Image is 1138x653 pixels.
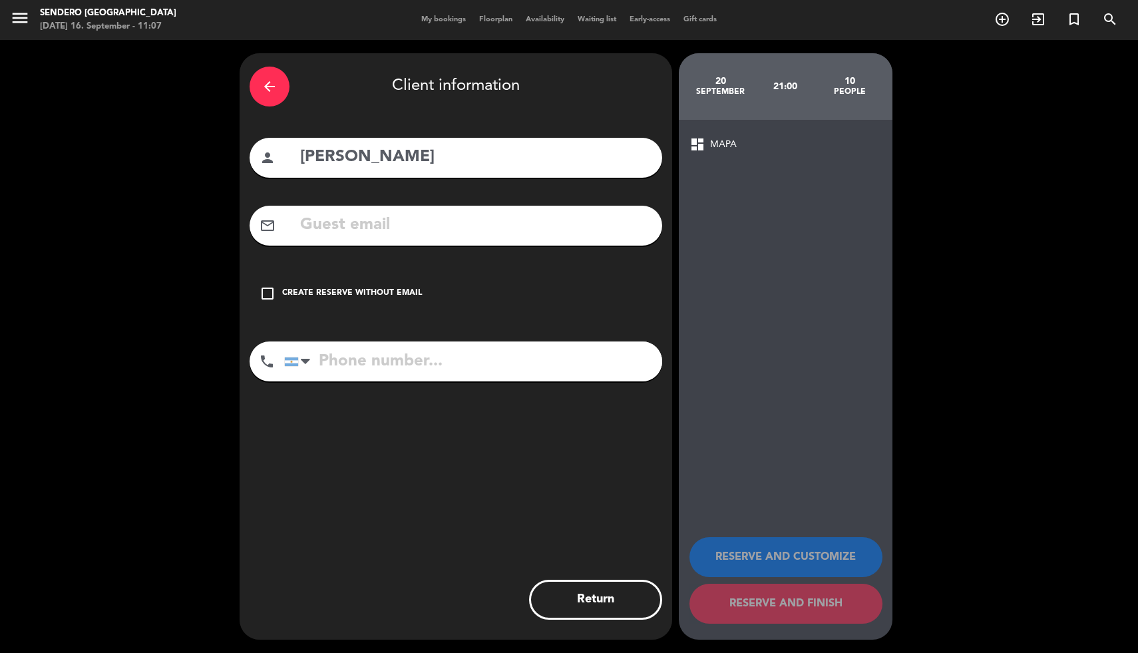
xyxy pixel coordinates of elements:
span: dashboard [689,136,705,152]
div: 20 [689,76,753,87]
i: check_box_outline_blank [260,286,276,302]
button: RESERVE AND CUSTOMIZE [689,537,882,577]
i: phone [259,353,275,369]
input: Guest Name [299,144,652,171]
span: Gift cards [677,16,723,23]
div: 21:00 [753,63,817,110]
button: RESERVE AND FINISH [689,584,882,624]
i: arrow_back [262,79,278,95]
div: Argentina: +54 [285,342,315,381]
div: Sendero [GEOGRAPHIC_DATA] [40,7,176,20]
button: Return [529,580,662,620]
span: Early-access [623,16,677,23]
div: Create reserve without email [282,287,422,300]
span: Floorplan [473,16,519,23]
i: add_circle_outline [994,11,1010,27]
div: Client information [250,63,662,110]
span: Waiting list [571,16,623,23]
input: Phone number... [284,341,662,381]
button: menu [10,8,30,33]
i: menu [10,8,30,28]
div: September [689,87,753,97]
div: [DATE] 16. September - 11:07 [40,20,176,33]
i: person [260,150,276,166]
i: search [1102,11,1118,27]
i: mail_outline [260,218,276,234]
div: people [817,87,882,97]
span: Availability [519,16,571,23]
div: 10 [817,76,882,87]
i: turned_in_not [1066,11,1082,27]
span: MAPA [710,137,737,152]
i: exit_to_app [1030,11,1046,27]
span: My bookings [415,16,473,23]
input: Guest email [299,212,652,239]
